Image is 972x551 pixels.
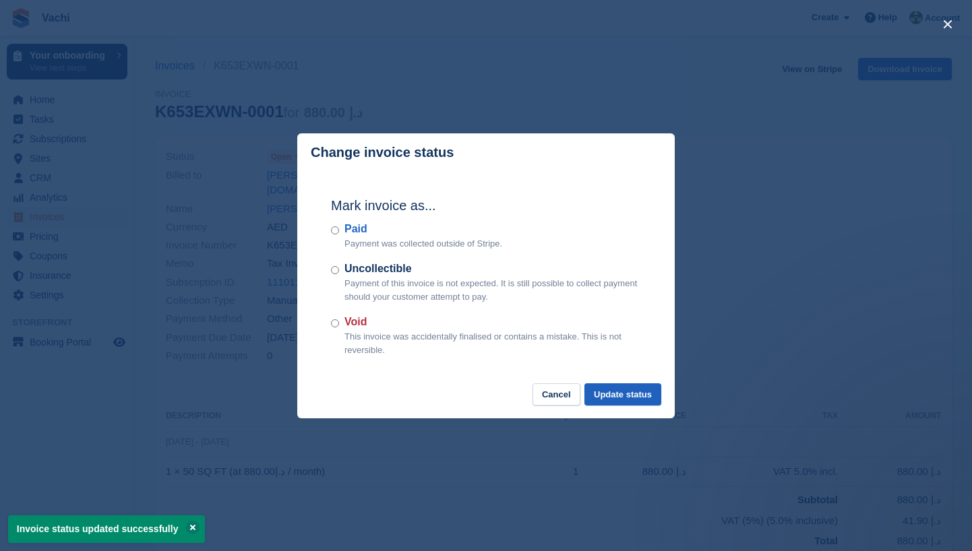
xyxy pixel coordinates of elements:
label: Uncollectible [344,261,641,277]
p: Payment of this invoice is not expected. It is still possible to collect payment should your cust... [344,277,641,303]
h2: Mark invoice as... [331,195,641,216]
button: close [937,13,959,35]
p: Invoice status updated successfully [8,515,205,543]
button: Update status [584,383,661,406]
button: Cancel [533,383,580,406]
label: Void [344,314,641,330]
p: Change invoice status [311,145,454,160]
label: Paid [344,221,502,237]
p: Payment was collected outside of Stripe. [344,237,502,251]
p: This invoice was accidentally finalised or contains a mistake. This is not reversible. [344,330,641,356]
